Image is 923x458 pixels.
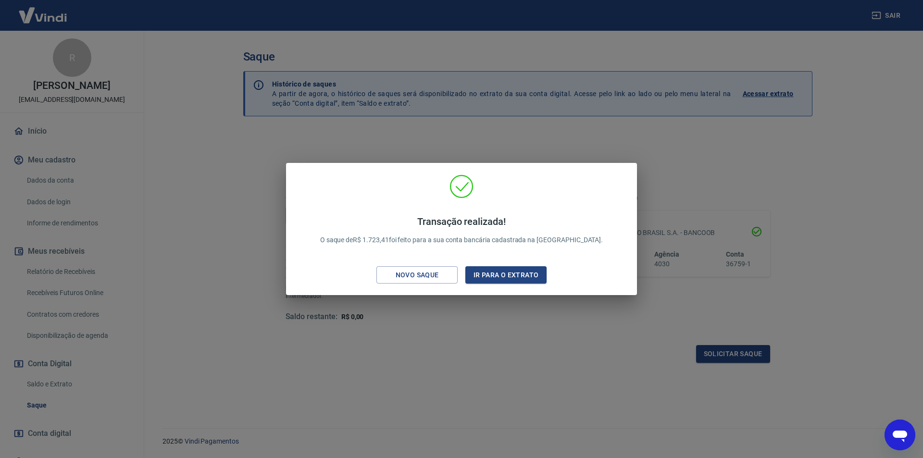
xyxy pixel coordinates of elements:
button: Novo saque [376,266,458,284]
button: Ir para o extrato [465,266,547,284]
iframe: Botão para abrir a janela de mensagens [885,420,915,450]
h4: Transação realizada! [320,216,603,227]
p: O saque de R$ 1.723,41 foi feito para a sua conta bancária cadastrada na [GEOGRAPHIC_DATA]. [320,216,603,245]
div: Novo saque [384,269,450,281]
